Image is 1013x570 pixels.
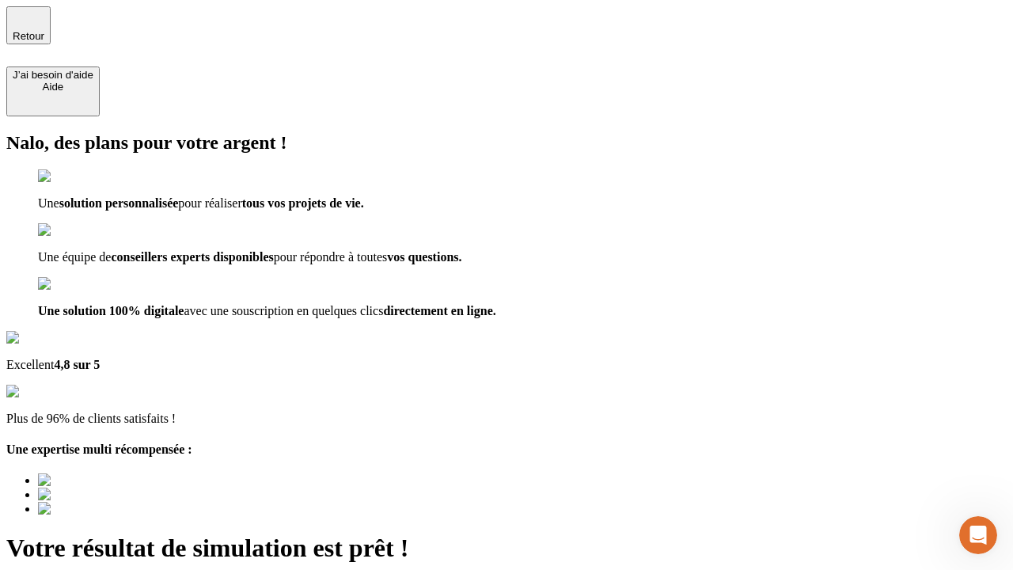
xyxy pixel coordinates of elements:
[38,196,59,210] span: Une
[38,277,106,291] img: checkmark
[59,196,179,210] span: solution personnalisée
[959,516,997,554] iframe: Intercom live chat
[274,250,388,264] span: pour répondre à toutes
[184,304,383,317] span: avec une souscription en quelques clics
[38,488,184,502] img: Best savings advice award
[6,385,85,399] img: reviews stars
[6,331,98,345] img: Google Review
[6,443,1007,457] h4: Une expertise multi récompensée :
[6,534,1007,563] h1: Votre résultat de simulation est prêt !
[13,69,93,81] div: J’ai besoin d'aide
[38,304,184,317] span: Une solution 100% digitale
[38,473,184,488] img: Best savings advice award
[38,250,111,264] span: Une équipe de
[383,304,495,317] span: directement en ligne.
[54,358,100,371] span: 4,8 sur 5
[38,502,184,516] img: Best savings advice award
[387,250,461,264] span: vos questions.
[38,223,106,237] img: checkmark
[242,196,364,210] span: tous vos projets de vie.
[6,132,1007,154] h2: Nalo, des plans pour votre argent !
[13,30,44,42] span: Retour
[178,196,241,210] span: pour réaliser
[111,250,273,264] span: conseillers experts disponibles
[6,6,51,44] button: Retour
[13,81,93,93] div: Aide
[38,169,106,184] img: checkmark
[6,358,54,371] span: Excellent
[6,412,1007,426] p: Plus de 96% de clients satisfaits !
[6,66,100,116] button: J’ai besoin d'aideAide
